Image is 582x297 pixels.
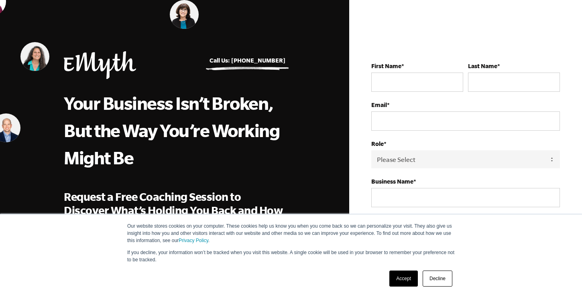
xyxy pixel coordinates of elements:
a: Accept [389,271,418,287]
span: Your Business Isn’t Broken, But the Way You’re Working Might Be [64,93,279,168]
strong: Business Name [371,178,413,185]
p: Our website stores cookies on your computer. These cookies help us know you when you come back so... [127,222,455,244]
strong: Email [371,101,387,108]
strong: Role [371,140,384,147]
span: Request a Free Coaching Session to Discover What’s Holding You Back and How to Fix It [64,190,283,230]
img: Judith Lerner, EMyth Business Coach [20,42,49,71]
strong: Last Name [468,63,497,69]
a: Privacy Policy [179,238,208,243]
img: EMyth [64,51,136,79]
p: If you decline, your information won’t be tracked when you visit this website. A single cookie wi... [127,249,455,263]
strong: First Name [371,63,401,69]
a: Call Us: [PHONE_NUMBER] [210,57,285,64]
a: Decline [423,271,452,287]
